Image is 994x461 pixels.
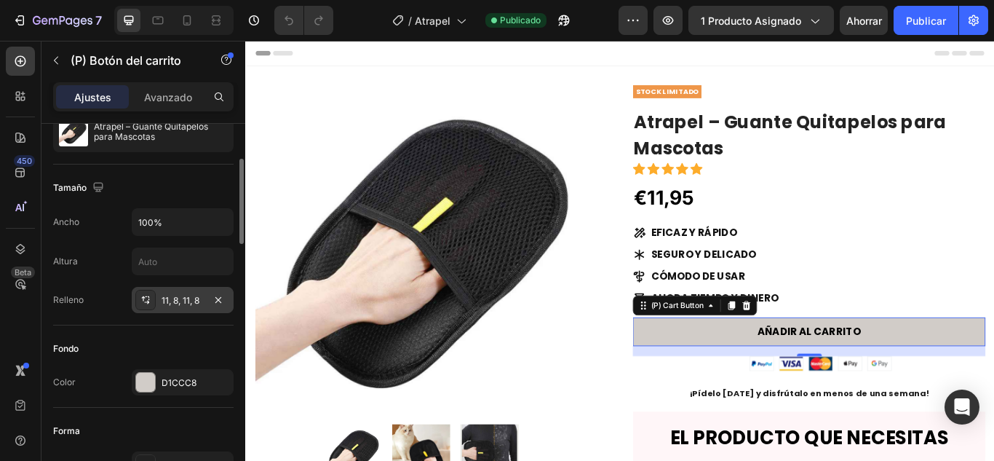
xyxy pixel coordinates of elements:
font: Fondo [53,343,79,354]
img: Imagen de característica del producto [59,117,88,146]
font: Ajustes [74,91,111,103]
p: AHORA TIEMPO Y DINERO [472,291,621,309]
div: Deshacer/Rehacer [274,6,333,35]
input: Auto [132,248,233,275]
button: 1 producto asignado [688,6,834,35]
font: Ancho [53,216,79,227]
h1: Atrapel – Guante Quitapelos para Mascotas [451,79,862,143]
p: EFICAZ Y RÁPIDO [472,215,621,232]
font: Tamaño [53,182,87,193]
button: 7 [6,6,108,35]
font: Relleno [53,294,84,305]
font: Publicar [906,15,946,27]
font: Color [53,377,76,387]
button: Ahorrar [840,6,888,35]
p: SEGURO Y DELICADO [472,240,621,258]
font: D1CCC8 [162,377,196,388]
p: (P) Botón del carrito [71,52,194,69]
div: (P) Cart Button [469,302,536,315]
div: AÑADIR AL CARRITO [597,331,717,348]
div: €11,95 [451,165,524,202]
font: 7 [95,13,102,28]
font: Atrapel – Guante Quitapelos para Mascotas [94,121,210,142]
font: (P) Botón del carrito [71,53,181,68]
font: Altura [53,256,78,267]
font: Avanzado [144,91,192,103]
font: 11, 8, 11, 8 [162,295,199,306]
font: 1 producto asignado [701,15,801,27]
button: Publicar [894,6,958,35]
span: ¡Pídelo [DATE] y disfrútalo en menos de una semana! [517,404,796,418]
font: Publicado [500,15,541,25]
button: AÑADIR AL CARRITO [451,323,862,356]
iframe: Área de diseño [245,41,994,461]
font: Ahorrar [846,15,882,27]
font: / [408,15,412,27]
font: Beta [15,267,31,277]
p: STOCK LIMITADO [453,53,530,66]
font: Forma [53,425,80,436]
font: 450 [17,156,32,166]
img: Alt Image [587,368,753,385]
font: Atrapel [415,15,450,27]
p: CÓMODO DE USAR [472,266,621,283]
input: Auto [132,209,233,235]
div: Abrir Intercom Messenger [945,390,979,425]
